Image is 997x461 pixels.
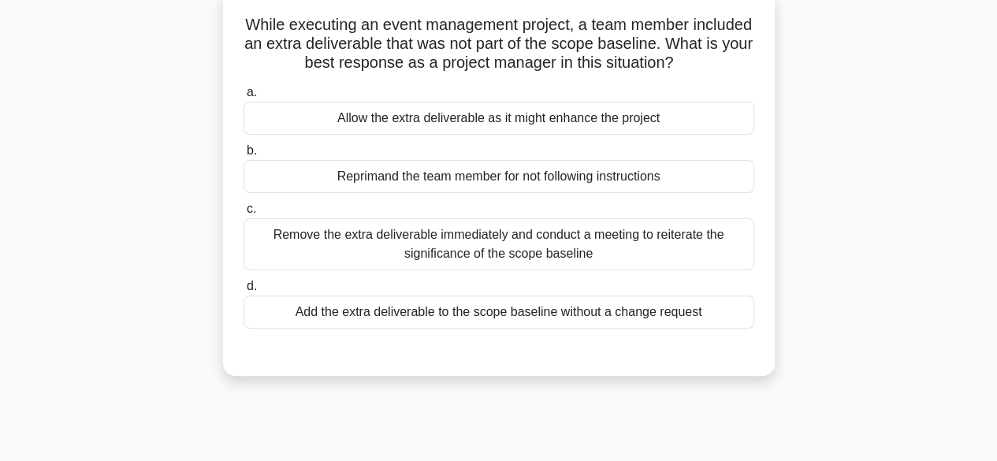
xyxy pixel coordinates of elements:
div: Reprimand the team member for not following instructions [244,160,754,193]
div: Allow the extra deliverable as it might enhance the project [244,102,754,135]
span: a. [247,85,257,99]
div: Add the extra deliverable to the scope baseline without a change request [244,296,754,329]
span: b. [247,143,257,157]
div: Remove the extra deliverable immediately and conduct a meeting to reiterate the significance of t... [244,218,754,270]
span: d. [247,279,257,292]
span: c. [247,202,256,215]
h5: While executing an event management project, a team member included an extra deliverable that was... [242,15,756,73]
